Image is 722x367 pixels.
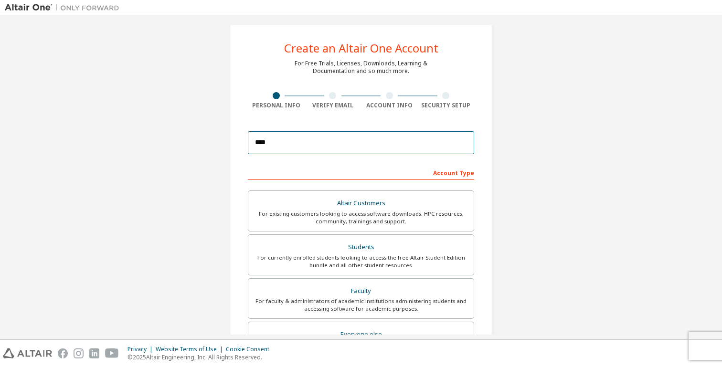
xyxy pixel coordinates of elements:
div: For Free Trials, Licenses, Downloads, Learning & Documentation and so much more. [295,60,427,75]
div: For existing customers looking to access software downloads, HPC resources, community, trainings ... [254,210,468,225]
div: Altair Customers [254,197,468,210]
img: Altair One [5,3,124,12]
div: Students [254,241,468,254]
div: For faculty & administrators of academic institutions administering students and accessing softwa... [254,297,468,313]
img: instagram.svg [74,348,84,358]
div: Personal Info [248,102,305,109]
img: facebook.svg [58,348,68,358]
div: Cookie Consent [226,346,275,353]
div: Everyone else [254,328,468,341]
div: Website Terms of Use [156,346,226,353]
div: Create an Altair One Account [284,42,438,54]
div: Account Type [248,165,474,180]
img: linkedin.svg [89,348,99,358]
div: Faculty [254,284,468,298]
div: Privacy [127,346,156,353]
div: For currently enrolled students looking to access the free Altair Student Edition bundle and all ... [254,254,468,269]
p: © 2025 Altair Engineering, Inc. All Rights Reserved. [127,353,275,361]
div: Account Info [361,102,418,109]
img: youtube.svg [105,348,119,358]
div: Verify Email [305,102,361,109]
img: altair_logo.svg [3,348,52,358]
div: Security Setup [418,102,475,109]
